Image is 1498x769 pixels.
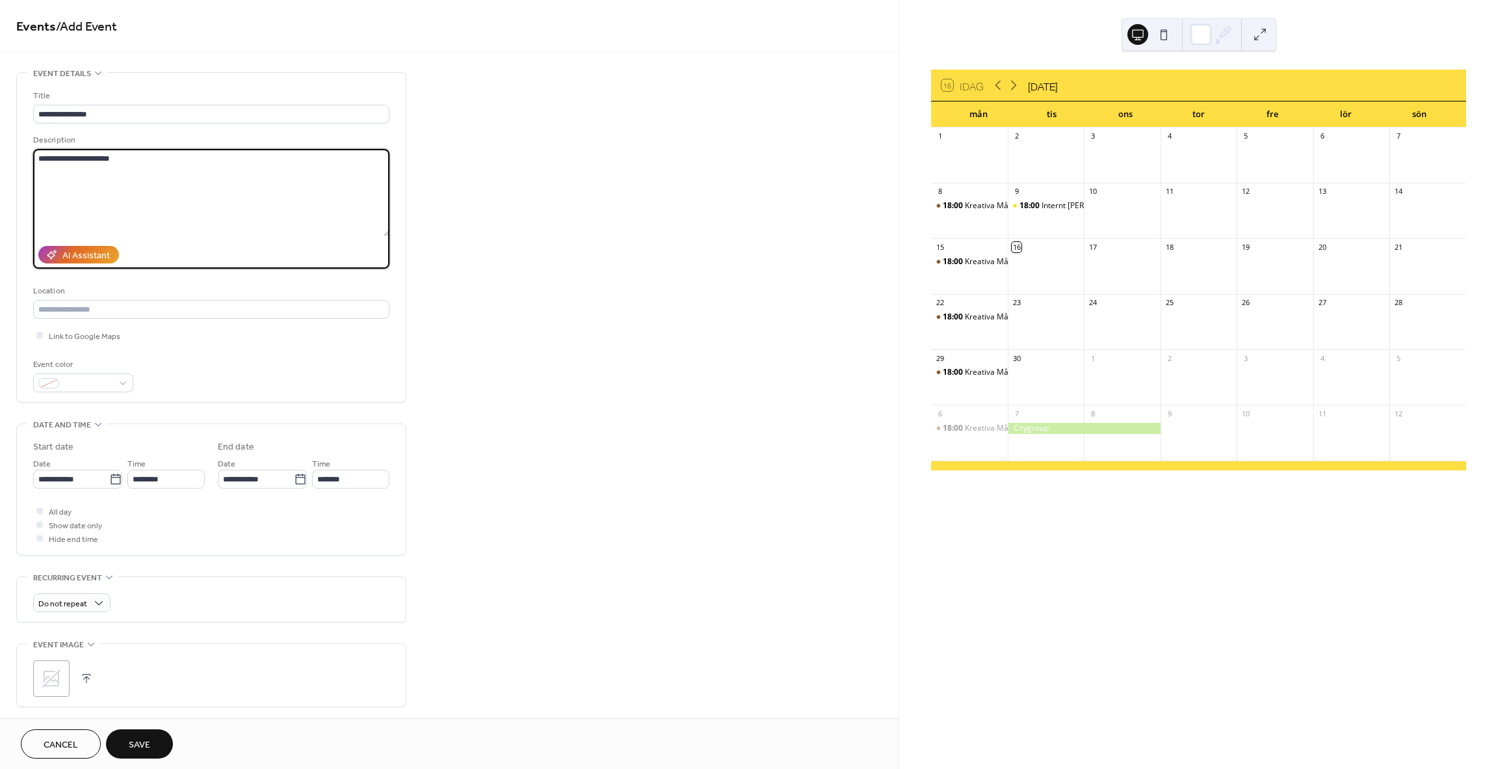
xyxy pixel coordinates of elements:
[1008,200,1084,211] div: Internt möte Giellakieli
[1317,409,1327,418] div: 11
[49,519,102,533] span: Show date only
[943,312,965,323] span: 18:00
[1393,353,1403,363] div: 5
[1012,298,1021,308] div: 23
[1164,242,1174,252] div: 18
[218,440,254,454] div: End date
[1309,101,1382,128] div: lör
[1028,77,1058,93] div: [DATE]
[1019,200,1042,211] span: 18:00
[1088,409,1097,418] div: 8
[965,256,1027,267] div: Kreativa Måndag
[1317,187,1327,196] div: 13
[1382,101,1456,128] div: sön
[49,506,72,519] span: All day
[1015,101,1088,128] div: tis
[935,187,945,196] div: 8
[1162,101,1235,128] div: tor
[935,353,945,363] div: 29
[127,457,146,471] span: Time
[1164,187,1174,196] div: 11
[1241,131,1250,141] div: 5
[941,101,1015,128] div: mån
[965,367,1027,378] div: Kreativa Måndag
[1317,298,1327,308] div: 27
[931,423,1008,434] div: Kreativa Måndag
[106,729,173,759] button: Save
[21,729,101,759] button: Cancel
[931,367,1008,378] div: Kreativa Måndag
[1235,101,1309,128] div: fre
[1042,200,1166,211] div: Internt [PERSON_NAME] Giellakieli
[943,256,965,267] span: 18:00
[965,312,1027,323] div: Kreativa Måndag
[1088,242,1097,252] div: 17
[1088,187,1097,196] div: 10
[1088,298,1097,308] div: 24
[33,571,102,585] span: Recurring event
[38,246,119,263] button: AI Assistant
[1088,131,1097,141] div: 3
[62,249,110,263] div: AI Assistant
[1088,101,1162,128] div: ons
[1012,131,1021,141] div: 2
[935,409,945,418] div: 6
[218,457,235,471] span: Date
[935,131,945,141] div: 1
[1164,298,1174,308] div: 25
[33,418,91,432] span: Date and time
[33,358,131,371] div: Event color
[33,457,51,471] span: Date
[1088,353,1097,363] div: 1
[1241,298,1250,308] div: 26
[44,738,78,752] span: Cancel
[1393,131,1403,141] div: 7
[312,457,330,471] span: Time
[1393,242,1403,252] div: 21
[1241,353,1250,363] div: 3
[1241,187,1250,196] div: 12
[1012,353,1021,363] div: 30
[33,638,84,652] span: Event image
[129,738,150,752] span: Save
[33,660,70,697] div: ;
[33,284,387,298] div: Location
[931,312,1008,323] div: Kreativa Måndag
[56,14,117,40] span: / Add Event
[931,256,1008,267] div: Kreativa Måndag
[33,67,91,81] span: Event details
[16,14,56,40] a: Events
[1317,242,1327,252] div: 20
[965,423,1027,434] div: Kreativa Måndag
[1012,187,1021,196] div: 9
[33,133,387,147] div: Description
[935,298,945,308] div: 22
[33,89,387,103] div: Title
[965,200,1027,211] div: Kreativa Måndag
[943,200,965,211] span: 18:00
[1012,409,1021,418] div: 7
[1164,409,1174,418] div: 9
[1317,353,1327,363] div: 4
[943,367,965,378] span: 18:00
[1008,423,1161,434] div: Citygroup
[1164,353,1174,363] div: 2
[1393,409,1403,418] div: 12
[1393,187,1403,196] div: 14
[38,597,87,612] span: Do not repeat
[1012,242,1021,252] div: 16
[943,423,965,434] span: 18:00
[1164,131,1174,141] div: 4
[1241,242,1250,252] div: 19
[935,242,945,252] div: 15
[1393,298,1403,308] div: 28
[1317,131,1327,141] div: 6
[49,533,98,546] span: Hide end time
[1241,409,1250,418] div: 10
[49,330,120,344] span: Link to Google Maps
[931,200,1008,211] div: Kreativa Måndag
[33,440,73,454] div: Start date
